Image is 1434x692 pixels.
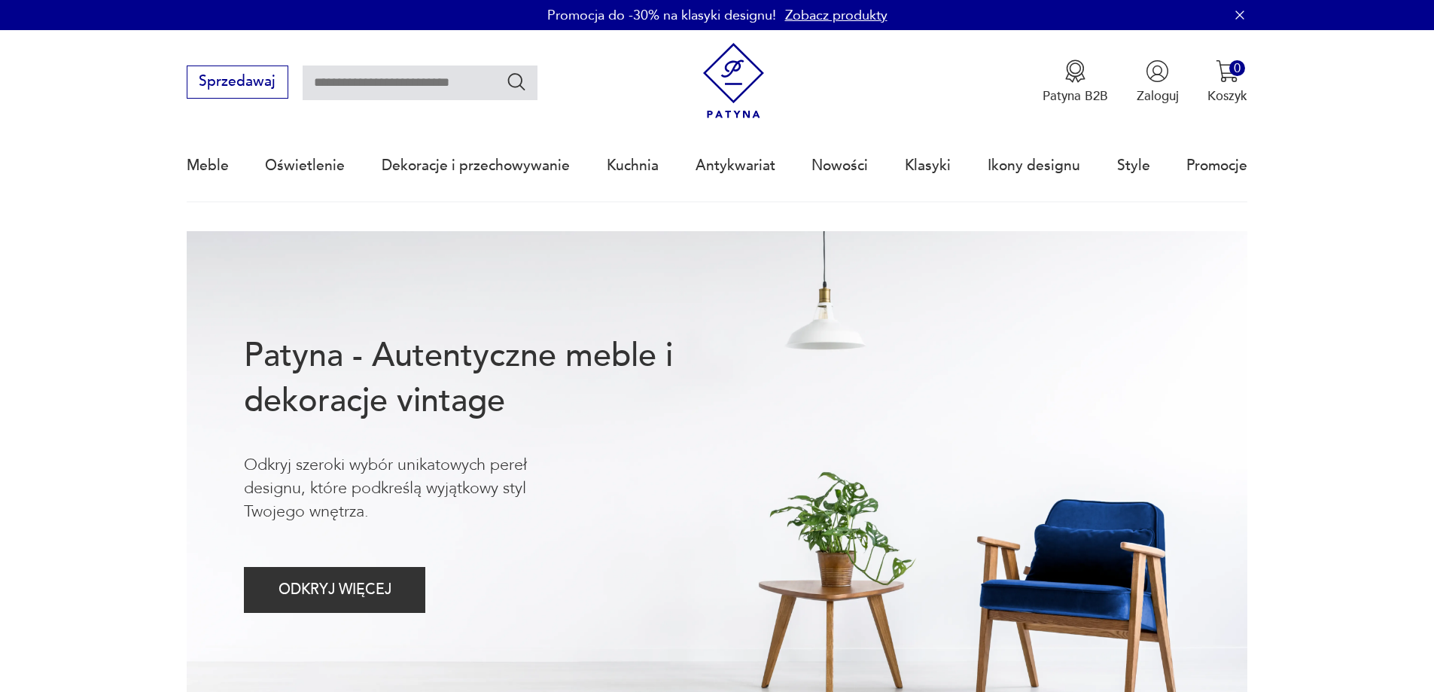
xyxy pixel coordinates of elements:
[905,131,951,200] a: Klasyki
[187,66,288,99] button: Sprzedawaj
[382,131,570,200] a: Dekoracje i przechowywanie
[1117,131,1150,200] a: Style
[1229,60,1245,76] div: 0
[785,6,887,25] a: Zobacz produkty
[1137,87,1179,105] p: Zaloguj
[1146,59,1169,83] img: Ikonka użytkownika
[1137,59,1179,105] button: Zaloguj
[244,585,425,597] a: ODKRYJ WIĘCEJ
[1043,59,1108,105] button: Patyna B2B
[988,131,1080,200] a: Ikony designu
[1216,59,1239,83] img: Ikona koszyka
[244,453,587,524] p: Odkryj szeroki wybór unikatowych pereł designu, które podkreślą wyjątkowy styl Twojego wnętrza.
[811,131,868,200] a: Nowości
[187,77,288,89] a: Sprzedawaj
[1207,87,1247,105] p: Koszyk
[506,71,528,93] button: Szukaj
[1207,59,1247,105] button: 0Koszyk
[187,131,229,200] a: Meble
[547,6,776,25] p: Promocja do -30% na klasyki designu!
[696,131,775,200] a: Antykwariat
[244,567,425,613] button: ODKRYJ WIĘCEJ
[244,334,732,424] h1: Patyna - Autentyczne meble i dekoracje vintage
[1064,59,1087,83] img: Ikona medalu
[1186,131,1247,200] a: Promocje
[1043,87,1108,105] p: Patyna B2B
[1043,59,1108,105] a: Ikona medaluPatyna B2B
[607,131,659,200] a: Kuchnia
[696,43,772,119] img: Patyna - sklep z meblami i dekoracjami vintage
[265,131,345,200] a: Oświetlenie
